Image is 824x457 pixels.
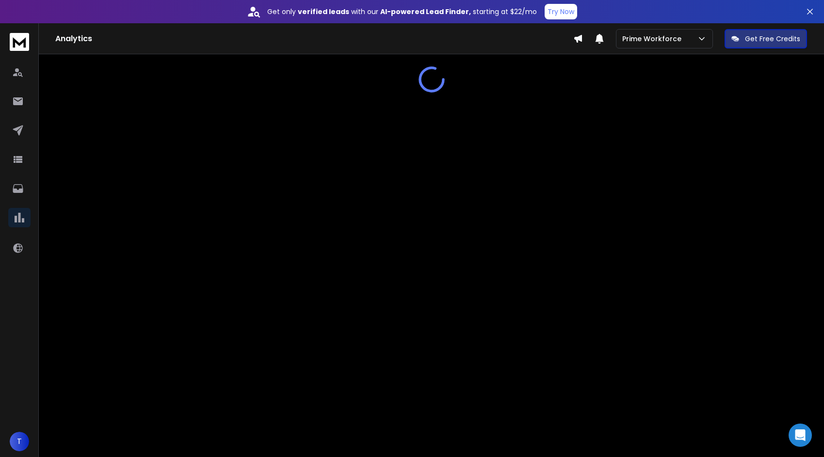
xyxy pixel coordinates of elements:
p: Try Now [548,7,574,16]
p: Get Free Credits [745,34,800,44]
img: logo [10,33,29,51]
button: T [10,432,29,451]
strong: verified leads [298,7,349,16]
div: Open Intercom Messenger [789,424,812,447]
button: Get Free Credits [725,29,807,48]
strong: AI-powered Lead Finder, [380,7,471,16]
h1: Analytics [55,33,573,45]
p: Get only with our starting at $22/mo [267,7,537,16]
p: Prime Workforce [622,34,685,44]
button: Try Now [545,4,577,19]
